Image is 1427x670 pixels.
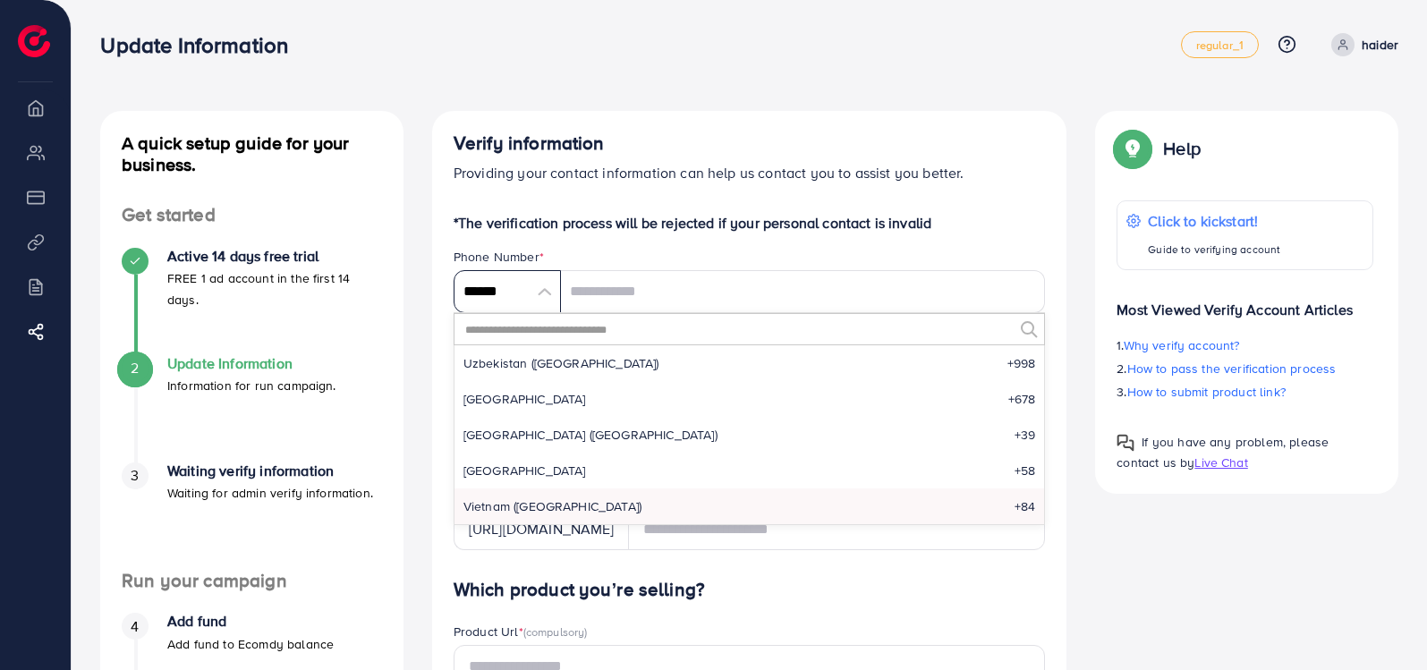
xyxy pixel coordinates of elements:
[1007,354,1036,372] span: +998
[1362,34,1398,55] p: haider
[1117,284,1373,320] p: Most Viewed Verify Account Articles
[167,375,336,396] p: Information for run campaign.
[1324,33,1398,56] a: haider
[131,616,139,637] span: 4
[454,162,1046,183] p: Providing your contact information can help us contact you to assist you better.
[167,267,382,310] p: FREE 1 ad account in the first 14 days.
[18,25,50,57] img: logo
[1148,210,1280,232] p: Click to kickstart!
[1148,239,1280,260] p: Guide to verifying account
[1015,497,1035,515] span: +84
[1117,358,1373,379] p: 2.
[463,497,641,515] span: Vietnam ([GEOGRAPHIC_DATA])
[100,248,403,355] li: Active 14 days free trial
[463,426,718,444] span: [GEOGRAPHIC_DATA] ([GEOGRAPHIC_DATA])
[454,507,629,550] div: [URL][DOMAIN_NAME]
[100,355,403,462] li: Update Information
[1015,426,1035,444] span: +39
[1351,589,1414,657] iframe: Chat
[523,623,588,640] span: (compulsory)
[100,570,403,592] h4: Run your campaign
[1117,381,1373,403] p: 3.
[1127,360,1337,377] span: How to pass the verification process
[1163,138,1201,159] p: Help
[454,623,588,640] label: Product Url
[463,462,586,479] span: [GEOGRAPHIC_DATA]
[167,248,382,265] h4: Active 14 days free trial
[131,465,139,486] span: 3
[131,358,139,378] span: 2
[100,132,403,175] h4: A quick setup guide for your business.
[463,390,586,408] span: [GEOGRAPHIC_DATA]
[1181,31,1259,58] a: regular_1
[1117,434,1134,452] img: Popup guide
[1117,132,1149,165] img: Popup guide
[167,482,373,504] p: Waiting for admin verify information.
[454,248,544,266] label: Phone Number
[1008,390,1036,408] span: +678
[1196,39,1244,51] span: regular_1
[1117,335,1373,356] p: 1.
[454,212,1046,233] p: *The verification process will be rejected if your personal contact is invalid
[167,355,336,372] h4: Update Information
[454,579,1046,601] h4: Which product you’re selling?
[1127,383,1286,401] span: How to submit product link?
[463,354,659,372] span: Uzbekistan ([GEOGRAPHIC_DATA])
[167,633,334,655] p: Add fund to Ecomdy balance
[100,462,403,570] li: Waiting verify information
[100,32,302,58] h3: Update Information
[1194,454,1247,471] span: Live Chat
[100,204,403,226] h4: Get started
[1015,462,1035,479] span: +58
[454,132,1046,155] h4: Verify information
[1124,336,1240,354] span: Why verify account?
[1117,433,1329,471] span: If you have any problem, please contact us by
[167,462,373,479] h4: Waiting verify information
[167,613,334,630] h4: Add fund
